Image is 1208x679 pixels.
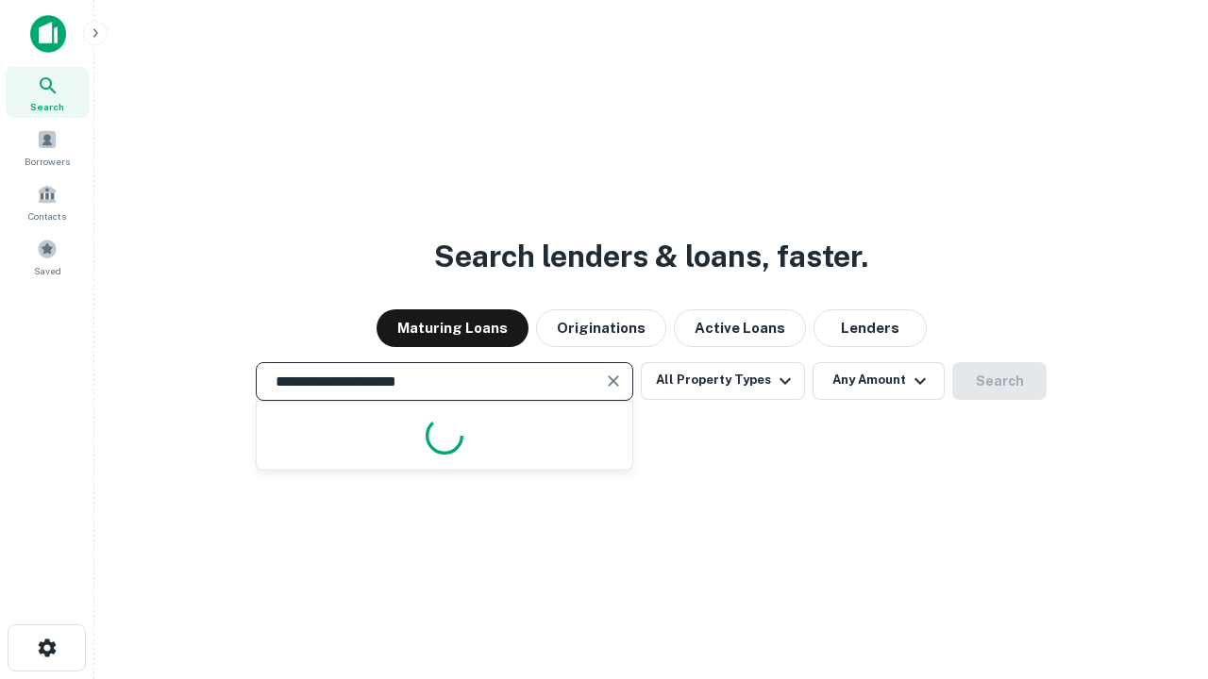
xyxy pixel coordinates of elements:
[674,309,806,347] button: Active Loans
[1114,528,1208,619] iframe: Chat Widget
[6,231,89,282] a: Saved
[377,309,528,347] button: Maturing Loans
[25,154,70,169] span: Borrowers
[34,263,61,278] span: Saved
[6,122,89,173] a: Borrowers
[28,208,66,224] span: Contacts
[814,309,927,347] button: Lenders
[600,368,627,394] button: Clear
[6,67,89,118] a: Search
[434,234,868,279] h3: Search lenders & loans, faster.
[6,176,89,227] a: Contacts
[641,362,805,400] button: All Property Types
[30,15,66,53] img: capitalize-icon.png
[813,362,945,400] button: Any Amount
[536,309,666,347] button: Originations
[30,99,64,114] span: Search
